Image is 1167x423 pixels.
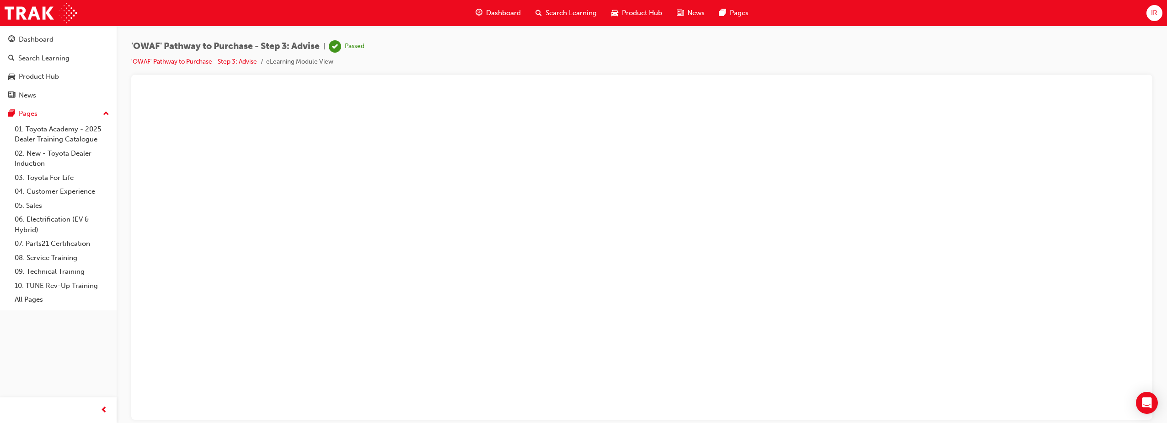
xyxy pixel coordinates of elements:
[8,36,15,44] span: guage-icon
[19,34,54,45] div: Dashboard
[604,4,669,22] a: car-iconProduct Hub
[730,8,749,18] span: Pages
[19,90,36,101] div: News
[687,8,705,18] span: News
[712,4,756,22] a: pages-iconPages
[11,237,113,251] a: 07. Parts21 Certification
[11,251,113,265] a: 08. Service Training
[345,42,364,51] div: Passed
[1146,5,1162,21] button: IR
[11,212,113,237] a: 06. Electrification (EV & Hybrid)
[528,4,604,22] a: search-iconSearch Learning
[4,68,113,85] a: Product Hub
[486,8,521,18] span: Dashboard
[103,108,109,120] span: up-icon
[19,71,59,82] div: Product Hub
[11,184,113,199] a: 04. Customer Experience
[4,105,113,122] button: Pages
[19,108,37,119] div: Pages
[535,7,542,19] span: search-icon
[4,31,113,48] a: Dashboard
[11,146,113,171] a: 02. New - Toyota Dealer Induction
[4,87,113,104] a: News
[8,73,15,81] span: car-icon
[11,293,113,307] a: All Pages
[8,92,15,100] span: news-icon
[1151,8,1157,18] span: IR
[1136,392,1158,414] div: Open Intercom Messenger
[5,3,77,23] img: Trak
[11,265,113,279] a: 09. Technical Training
[611,7,618,19] span: car-icon
[669,4,712,22] a: news-iconNews
[546,8,597,18] span: Search Learning
[131,41,320,52] span: 'OWAF' Pathway to Purchase - Step 3: Advise
[8,54,15,63] span: search-icon
[131,58,257,65] a: 'OWAF' Pathway to Purchase - Step 3: Advise
[719,7,726,19] span: pages-icon
[4,50,113,67] a: Search Learning
[266,57,333,67] li: eLearning Module View
[329,40,341,53] span: learningRecordVerb_PASS-icon
[11,171,113,185] a: 03. Toyota For Life
[323,41,325,52] span: |
[18,53,70,64] div: Search Learning
[677,7,684,19] span: news-icon
[11,199,113,213] a: 05. Sales
[8,110,15,118] span: pages-icon
[4,29,113,105] button: DashboardSearch LearningProduct HubNews
[101,405,107,416] span: prev-icon
[11,122,113,146] a: 01. Toyota Academy - 2025 Dealer Training Catalogue
[622,8,662,18] span: Product Hub
[468,4,528,22] a: guage-iconDashboard
[476,7,482,19] span: guage-icon
[11,279,113,293] a: 10. TUNE Rev-Up Training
